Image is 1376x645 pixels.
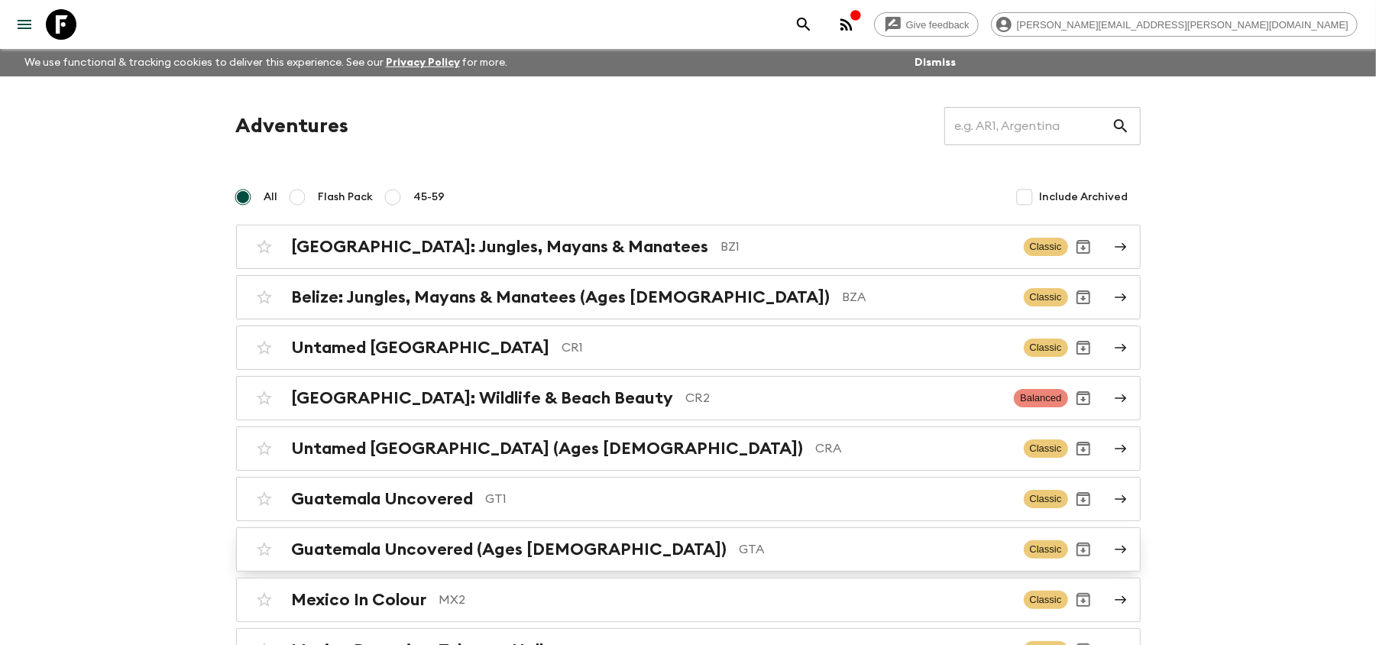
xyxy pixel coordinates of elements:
[1024,540,1068,559] span: Classic
[1068,585,1099,615] button: Archive
[386,57,460,68] a: Privacy Policy
[236,111,349,141] h1: Adventures
[1009,19,1357,31] span: [PERSON_NAME][EMAIL_ADDRESS][PERSON_NAME][DOMAIN_NAME]
[911,52,960,73] button: Dismiss
[439,591,1012,609] p: MX2
[843,288,1012,306] p: BZA
[1014,389,1067,407] span: Balanced
[236,426,1141,471] a: Untamed [GEOGRAPHIC_DATA] (Ages [DEMOGRAPHIC_DATA])CRAClassicArchive
[9,9,40,40] button: menu
[486,490,1012,508] p: GT1
[1024,439,1068,458] span: Classic
[562,339,1012,357] p: CR1
[236,578,1141,622] a: Mexico In ColourMX2ClassicArchive
[414,190,445,205] span: 45-59
[944,105,1112,147] input: e.g. AR1, Argentina
[1024,490,1068,508] span: Classic
[236,275,1141,319] a: Belize: Jungles, Mayans & Manatees (Ages [DEMOGRAPHIC_DATA])BZAClassicArchive
[898,19,978,31] span: Give feedback
[292,237,709,257] h2: [GEOGRAPHIC_DATA]: Jungles, Mayans & Manatees
[264,190,278,205] span: All
[18,49,514,76] p: We use functional & tracking cookies to deliver this experience. See our for more.
[1068,232,1099,262] button: Archive
[874,12,979,37] a: Give feedback
[292,540,727,559] h2: Guatemala Uncovered (Ages [DEMOGRAPHIC_DATA])
[1068,433,1099,464] button: Archive
[1068,534,1099,565] button: Archive
[292,338,550,358] h2: Untamed [GEOGRAPHIC_DATA]
[1024,238,1068,256] span: Classic
[292,388,674,408] h2: [GEOGRAPHIC_DATA]: Wildlife & Beach Beauty
[721,238,1012,256] p: BZ1
[1024,339,1068,357] span: Classic
[1024,591,1068,609] span: Classic
[816,439,1012,458] p: CRA
[686,389,1002,407] p: CR2
[1024,288,1068,306] span: Classic
[236,477,1141,521] a: Guatemala UncoveredGT1ClassicArchive
[292,439,804,459] h2: Untamed [GEOGRAPHIC_DATA] (Ages [DEMOGRAPHIC_DATA])
[236,326,1141,370] a: Untamed [GEOGRAPHIC_DATA]CR1ClassicArchive
[1068,484,1099,514] button: Archive
[236,376,1141,420] a: [GEOGRAPHIC_DATA]: Wildlife & Beach BeautyCR2BalancedArchive
[1040,190,1128,205] span: Include Archived
[788,9,819,40] button: search adventures
[236,225,1141,269] a: [GEOGRAPHIC_DATA]: Jungles, Mayans & ManateesBZ1ClassicArchive
[1068,282,1099,313] button: Archive
[292,489,474,509] h2: Guatemala Uncovered
[740,540,1012,559] p: GTA
[319,190,374,205] span: Flash Pack
[236,527,1141,572] a: Guatemala Uncovered (Ages [DEMOGRAPHIC_DATA])GTAClassicArchive
[1068,332,1099,363] button: Archive
[292,287,830,307] h2: Belize: Jungles, Mayans & Manatees (Ages [DEMOGRAPHIC_DATA])
[1068,383,1099,413] button: Archive
[991,12,1358,37] div: [PERSON_NAME][EMAIL_ADDRESS][PERSON_NAME][DOMAIN_NAME]
[292,590,427,610] h2: Mexico In Colour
